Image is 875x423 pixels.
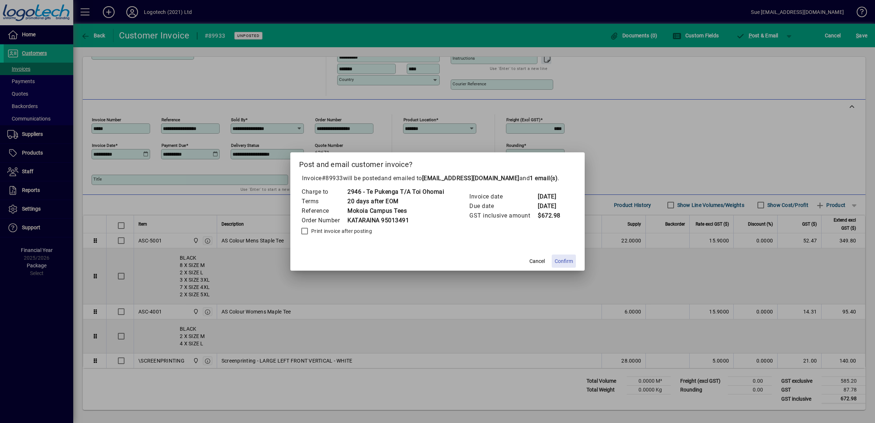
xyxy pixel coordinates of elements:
[301,187,347,197] td: Charge to
[301,206,347,216] td: Reference
[347,187,444,197] td: 2946 - Te Pukenga T/A Toi Ohomai
[552,255,576,268] button: Confirm
[469,211,537,220] td: GST inclusive amount
[310,227,372,235] label: Print invoice after posting
[347,206,444,216] td: Mokoia Campus Tees
[301,216,347,225] td: Order Number
[469,201,537,211] td: Due date
[537,192,567,201] td: [DATE]
[347,197,444,206] td: 20 days after EOM
[299,174,576,183] p: Invoice will be posted .
[525,255,549,268] button: Cancel
[469,192,537,201] td: Invoice date
[422,175,520,182] b: [EMAIL_ADDRESS][DOMAIN_NAME]
[322,175,343,182] span: #89933
[555,257,573,265] span: Confirm
[537,201,567,211] td: [DATE]
[301,197,347,206] td: Terms
[381,175,558,182] span: and emailed to
[530,175,558,182] b: 1 email(s)
[520,175,558,182] span: and
[537,211,567,220] td: $672.98
[290,152,585,174] h2: Post and email customer invoice?
[529,257,545,265] span: Cancel
[347,216,444,225] td: KATARAINA 95013491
